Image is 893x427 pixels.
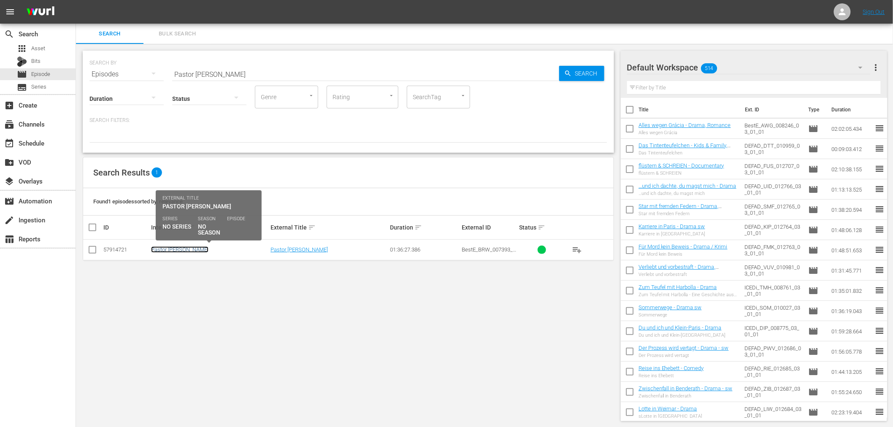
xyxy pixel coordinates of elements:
a: Verliebt und vorbestraft - Drama, Romance [639,264,719,276]
td: DEFAD_FUS_012707_03_01_01 [741,159,805,179]
div: Episodes [89,62,164,86]
span: Bulk Search [149,29,206,39]
span: reorder [874,204,885,214]
span: Automation [4,196,14,206]
span: reorder [874,407,885,417]
span: Episode [808,346,818,357]
td: 00:09:03.412 [828,139,874,159]
span: Series [31,83,46,91]
a: Zum Teufel mit Harbolla - Drama [639,284,717,290]
td: DEFAD_DTT_010959_03_01_01 [741,139,805,159]
span: Episode [808,407,818,417]
div: External ID [462,224,517,231]
td: DEFAD_LIW_012684_03_01_01 [741,402,805,422]
span: VOD [4,157,14,168]
span: sort [414,224,422,231]
td: DEFAD_UID_012766_03_01_01 [741,179,805,200]
a: Karriere in Paris - Drama sw [639,223,705,230]
span: Schedule [4,138,14,149]
img: ans4CAIJ8jUAAAAAAAAAAAAAAAAAAAAAAAAgQb4GAAAAAAAAAAAAAAAAAAAAAAAAJMjXAAAAAAAAAAAAAAAAAAAAAAAAgAT5G... [20,2,61,22]
div: Star mit fremden Federn [639,211,738,216]
a: Star mit fremden Federn - Drama, Comedy sw [639,203,722,216]
a: flüstern & SCHREIEN - Documentary [639,162,724,169]
td: DEFAD_FMK_012763_03_01_01 [741,240,805,260]
td: 01:38:20.594 [828,200,874,220]
span: Episode [808,164,818,174]
button: Open [307,92,315,100]
span: Search [572,66,604,81]
span: Episode [808,184,818,195]
span: Search Results [93,168,150,178]
div: Verliebt und vorbestraft [639,272,738,277]
td: 02:23:19.404 [828,402,874,422]
span: Asset [31,44,45,53]
span: Search [81,29,138,39]
div: Sommerwege [639,312,702,318]
button: more_vert [871,57,881,78]
span: Series [17,82,27,92]
span: reorder [874,123,885,133]
div: Default Workspace [627,56,871,79]
td: DEFAD_RIE_012685_03_01_01 [741,362,805,382]
div: 57914721 [103,246,149,253]
button: playlist_add [567,240,587,260]
a: Alles wegen Grácia - Drama, Romance [639,122,731,128]
div: Duration [390,222,459,232]
td: 01:44:13.205 [828,362,874,382]
button: Open [459,92,467,100]
td: DEFAD_SMF_012765_03_01_01 [741,200,805,220]
td: 01:59:28.664 [828,321,874,341]
span: 514 [701,59,717,77]
th: Type [803,98,826,122]
span: Asset [17,43,27,54]
span: Create [4,100,14,111]
div: Internal Title [151,222,268,232]
span: reorder [874,305,885,316]
span: reorder [874,346,885,356]
span: Episode [808,306,818,316]
td: ICEDi_TMH_008761_03_01_01 [741,281,805,301]
td: 01:31:45.771 [828,260,874,281]
a: Zwischenfall in Benderath - Drama - sw [639,385,733,392]
p: Search Filters: [89,117,607,124]
span: reorder [874,326,885,336]
th: Title [639,98,740,122]
div: Das Tintenteufelchen [639,150,738,156]
td: 01:48:51.653 [828,240,874,260]
span: Episode [808,124,818,134]
div: Zwischenfall in Benderath [639,393,733,399]
th: Ext. ID [740,98,803,122]
td: 01:55:24.650 [828,382,874,402]
td: 01:36:19.043 [828,301,874,321]
span: Episode [808,205,818,215]
span: more_vert [871,62,881,73]
span: menu [5,7,15,17]
span: Episode [31,70,50,78]
span: Episode [808,286,818,296]
td: DEFAD_KIP_012764_03_01_01 [741,220,805,240]
td: 01:48:06.128 [828,220,874,240]
div: 01:36:27.386 [390,246,459,253]
a: Sommerwege - Drama sw [639,304,702,311]
span: Episode [808,387,818,397]
div: Alles wegen Grácia [639,130,731,135]
a: Du und ich und Klein-Paris - Drama [639,324,722,331]
a: Das Tintenteufelchen - Kids & Family, Trickfilm [639,142,731,155]
div: Karriere in [GEOGRAPHIC_DATA] [639,231,706,237]
div: Du und ich und Klein-[GEOGRAPHIC_DATA] [639,332,726,338]
div: sLotte in [GEOGRAPHIC_DATA] [639,413,703,419]
div: flüstern & SCHREIEN [639,170,724,176]
th: Duration [826,98,877,122]
span: sort [308,224,316,231]
span: sort [538,224,545,231]
td: 02:10:38.155 [828,159,874,179]
span: reorder [874,184,885,194]
div: ID [103,224,149,231]
span: reorder [874,265,885,275]
span: Episode [808,265,818,276]
a: Lotte in Weimar - Drama [639,405,697,412]
span: Overlays [4,176,14,186]
span: reorder [874,366,885,376]
span: reorder [874,245,885,255]
button: Open [387,92,395,100]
